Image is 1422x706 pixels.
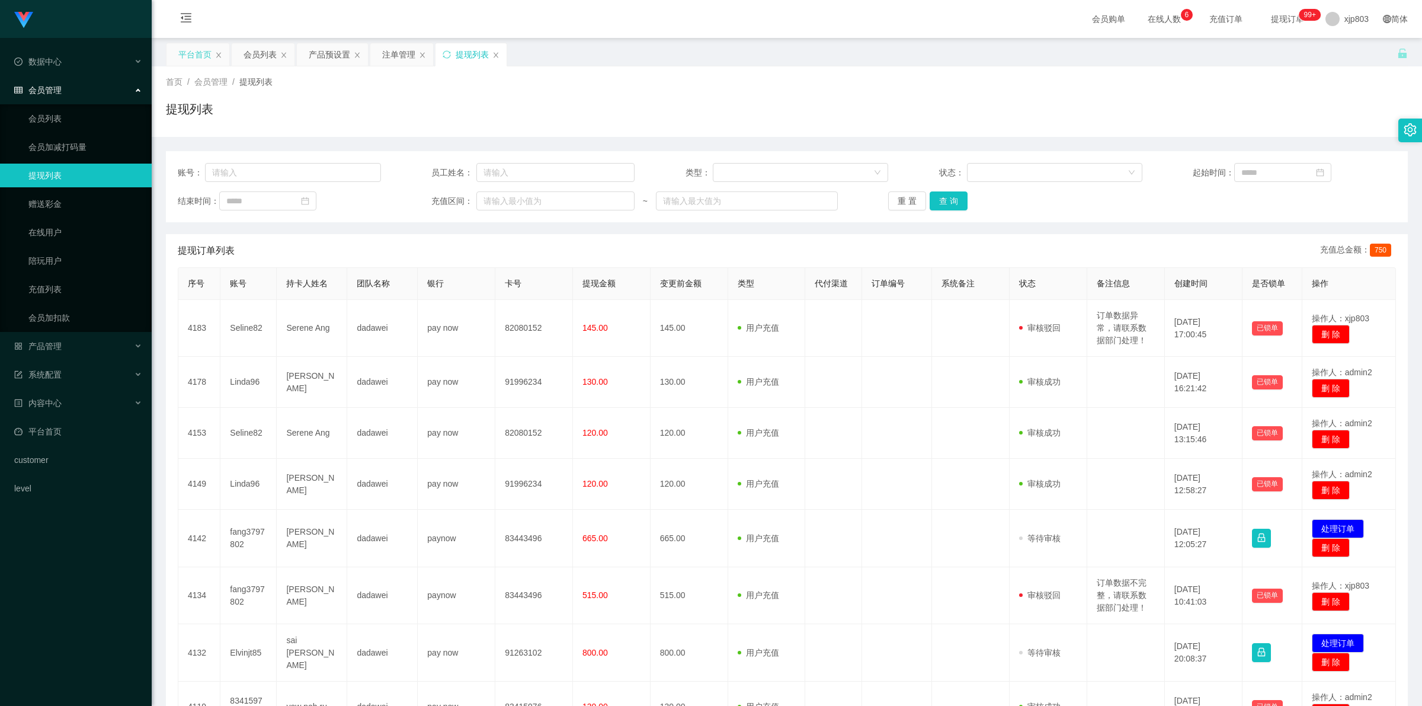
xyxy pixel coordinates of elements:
td: [DATE] 16:21:42 [1165,357,1242,408]
td: 120.00 [651,408,728,459]
td: paynow [418,567,495,624]
i: 图标: close [419,52,426,59]
input: 请输入最小值为 [476,191,635,210]
i: 图标: calendar [301,197,309,205]
td: dadawei [347,300,418,357]
td: dadawei [347,459,418,510]
td: 4183 [178,300,220,357]
span: 操作人：admin2 [1312,692,1372,702]
td: [PERSON_NAME] [277,510,347,567]
td: sai [PERSON_NAME] [277,624,347,682]
span: 在线人数 [1142,15,1187,23]
span: 产品管理 [14,341,62,351]
span: 提现金额 [582,279,616,288]
span: 充值区间： [431,195,476,207]
button: 已锁单 [1252,321,1283,336]
span: 卡号 [505,279,521,288]
td: Elvinjt85 [220,624,277,682]
span: 账号： [178,167,205,179]
td: pay now [418,459,495,510]
div: 产品预设置 [309,43,350,66]
i: 图标: down [874,169,881,177]
a: 提现列表 [28,164,142,187]
button: 查 询 [930,191,968,210]
td: dadawei [347,567,418,624]
a: 会员加扣款 [28,306,142,330]
i: 图标: unlock [1397,48,1408,59]
td: 130.00 [651,357,728,408]
a: level [14,477,142,500]
td: [PERSON_NAME] [277,357,347,408]
button: 已锁单 [1252,477,1283,491]
i: 图标: global [1383,15,1391,23]
span: 审核驳回 [1019,323,1061,333]
span: / [187,77,190,87]
span: 用户充值 [738,323,779,333]
span: 银行 [427,279,444,288]
a: 陪玩用户 [28,249,142,273]
span: 系统备注 [941,279,975,288]
div: 提现列表 [456,43,489,66]
i: 图标: profile [14,399,23,407]
span: 审核成功 [1019,479,1061,488]
div: 充值总金额： [1320,244,1396,258]
span: 起始时间： [1193,167,1234,179]
span: 提现订单列表 [178,244,235,258]
td: Linda96 [220,357,277,408]
button: 重 置 [888,191,926,210]
td: 120.00 [651,459,728,510]
td: [DATE] 10:41:03 [1165,567,1242,624]
td: 91263102 [495,624,573,682]
span: 状态 [1019,279,1036,288]
i: 图标: close [280,52,287,59]
span: 操作人：xjp803 [1312,314,1369,323]
span: 员工姓名： [431,167,476,179]
span: 类型 [738,279,754,288]
span: 操作 [1312,279,1328,288]
span: 数据中心 [14,57,62,66]
td: [PERSON_NAME] [277,567,347,624]
td: [DATE] 12:58:27 [1165,459,1242,510]
button: 删 除 [1312,653,1350,672]
span: 审核成功 [1019,377,1061,386]
td: dadawei [347,510,418,567]
td: [DATE] 20:08:37 [1165,624,1242,682]
td: 665.00 [651,510,728,567]
i: 图标: close [215,52,222,59]
span: 创建时间 [1174,279,1208,288]
a: 会员加减打码量 [28,135,142,159]
td: 订单数据异常，请联系数据部门处理！ [1087,300,1165,357]
td: 91996234 [495,459,573,510]
span: 订单编号 [872,279,905,288]
span: 120.00 [582,428,608,437]
span: 用户充值 [738,534,779,543]
span: 操作人：admin2 [1312,419,1372,428]
td: 4149 [178,459,220,510]
span: 内容中心 [14,398,62,408]
span: / [232,77,235,87]
span: 145.00 [582,323,608,333]
button: 已锁单 [1252,375,1283,389]
span: 持卡人姓名 [286,279,328,288]
span: 状态： [939,167,967,179]
span: 515.00 [582,590,608,600]
span: 750 [1370,244,1391,257]
span: 充值订单 [1203,15,1248,23]
td: 4178 [178,357,220,408]
span: 操作人：admin2 [1312,368,1372,377]
td: Serene Ang [277,408,347,459]
i: 图标: table [14,86,23,94]
span: 是否锁单 [1252,279,1285,288]
td: 4142 [178,510,220,567]
span: 用户充值 [738,428,779,437]
a: 充值列表 [28,277,142,301]
td: pay now [418,300,495,357]
a: 在线用户 [28,221,142,244]
td: 800.00 [651,624,728,682]
td: 83443496 [495,567,573,624]
input: 请输入最大值为 [656,191,838,210]
button: 删 除 [1312,592,1350,611]
button: 已锁单 [1252,426,1283,440]
td: [DATE] 17:00:45 [1165,300,1242,357]
input: 请输入 [476,163,635,182]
